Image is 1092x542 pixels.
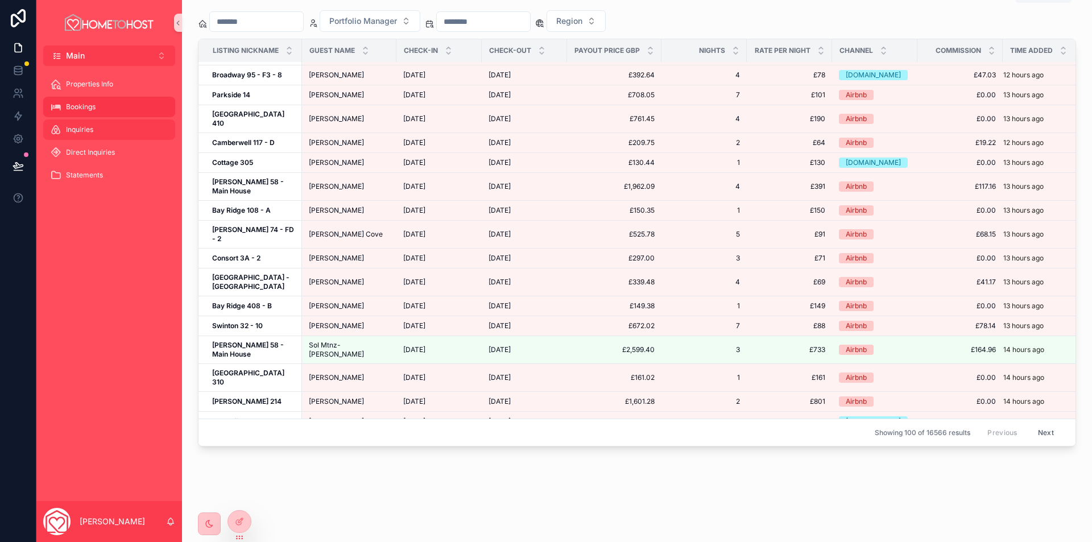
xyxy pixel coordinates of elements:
span: [DATE] [403,301,425,311]
a: 2 [668,138,740,147]
strong: [GEOGRAPHIC_DATA] 310 [212,369,286,386]
a: Parkside 14 [212,90,295,100]
a: [PERSON_NAME] [309,254,390,263]
span: [DATE] [489,206,511,215]
a: Bookings [43,97,175,117]
a: 7 [668,321,740,330]
span: £209.75 [574,138,655,147]
a: £190 [754,114,825,123]
div: Airbnb [846,253,867,263]
span: 5 [668,230,740,239]
a: 12 hours ago [1003,71,1074,80]
a: £68.15 [924,230,996,239]
span: 3 [668,254,740,263]
a: 13 hours ago [1003,114,1074,123]
span: [PERSON_NAME] [309,114,364,123]
span: £392.64 [574,71,655,80]
span: [DATE] [489,278,511,287]
a: [DATE] [403,254,475,263]
a: £64 [754,138,825,147]
a: 7 [668,90,740,100]
a: 14 hours ago [1003,373,1074,382]
span: [DATE] [489,158,511,167]
a: 13 hours ago [1003,278,1074,287]
strong: Cottage 305 [212,158,253,167]
strong: Camberwell 117 - D [212,138,275,147]
a: 1 [668,206,740,215]
p: 13 hours ago [1003,206,1044,215]
a: 12 hours ago [1003,138,1074,147]
a: [PERSON_NAME] [309,321,390,330]
div: scrollable content [36,66,182,200]
a: 13 hours ago [1003,254,1074,263]
p: 13 hours ago [1003,301,1044,311]
div: Airbnb [846,396,867,407]
a: £91 [754,230,825,239]
a: [DATE] [489,71,560,80]
span: £0.00 [924,90,996,100]
a: £161.02 [574,373,655,382]
a: Airbnb [839,138,911,148]
a: [PERSON_NAME] 58 - Main House [212,341,295,359]
a: Airbnb [839,396,911,407]
a: £672.02 [574,321,655,330]
a: £101 [754,90,825,100]
a: Cottage 305 [212,158,295,167]
span: £149.38 [574,301,655,311]
a: £78.14 [924,321,996,330]
a: [PERSON_NAME] [309,206,390,215]
a: £150 [754,206,825,215]
span: Portfolio Manager [329,15,397,27]
strong: [PERSON_NAME] 58 - Main House [212,177,286,195]
a: Inquiries [43,119,175,140]
a: £708.05 [574,90,655,100]
span: [DATE] [403,373,425,382]
p: 13 hours ago [1003,158,1044,167]
a: [PERSON_NAME] [309,90,390,100]
span: [DATE] [489,345,511,354]
a: 13 hours ago [1003,321,1074,330]
a: Airbnb [839,373,911,383]
a: £0.00 [924,254,996,263]
span: [DATE] [489,254,511,263]
a: [DATE] [403,345,475,354]
span: [DATE] [403,90,425,100]
a: 13 hours ago [1003,182,1074,191]
span: [PERSON_NAME] [309,90,364,100]
strong: Consort 3A - 2 [212,254,260,262]
a: [GEOGRAPHIC_DATA] - [GEOGRAPHIC_DATA] [212,273,295,291]
a: [PERSON_NAME] [309,114,390,123]
a: [DATE] [489,278,560,287]
span: £1,962.09 [574,182,655,191]
strong: Bay Ridge 108 - A [212,206,271,214]
a: £164.96 [924,345,996,354]
button: Select Button [43,45,175,66]
span: £0.00 [924,158,996,167]
a: £161 [754,373,825,382]
a: 1 [668,301,740,311]
strong: [PERSON_NAME] 58 - Main House [212,341,286,358]
span: [DATE] [489,230,511,239]
a: £149 [754,301,825,311]
img: App logo [63,14,155,32]
span: £88 [754,321,825,330]
a: [DATE] [403,158,475,167]
span: 4 [668,71,740,80]
a: £78 [754,71,825,80]
p: 12 hours ago [1003,138,1044,147]
span: [DATE] [403,182,425,191]
a: [DATE] [489,301,560,311]
a: 3 [668,345,740,354]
